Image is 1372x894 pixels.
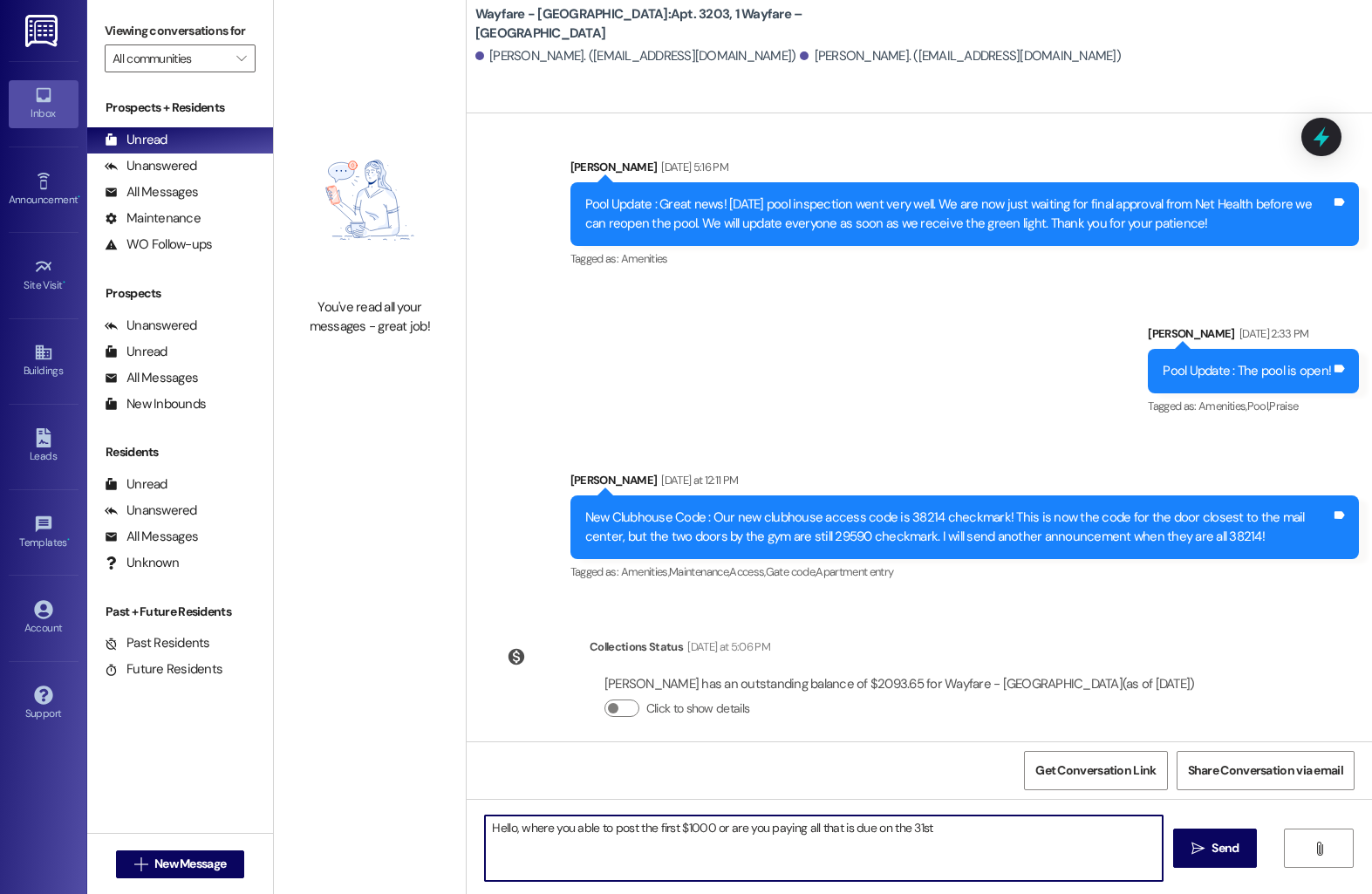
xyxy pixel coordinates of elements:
div: Pool Update : Great news! [DATE] pool inspection went very well. We are now just waiting for fina... [585,195,1331,233]
span: • [63,276,65,289]
div: Unread [105,343,167,361]
i:  [236,51,246,65]
div: Tagged as: [570,559,1359,584]
div: Maintenance [105,209,201,228]
div: [PERSON_NAME] [1148,324,1359,349]
span: Gate code , [766,564,816,579]
span: Pool , [1247,399,1270,413]
div: New Inbounds [105,395,206,413]
div: All Messages [105,528,198,546]
b: Wayfare - [GEOGRAPHIC_DATA]: Apt. 3203, 1 Wayfare – [GEOGRAPHIC_DATA] [475,5,824,43]
button: Get Conversation Link [1024,751,1167,790]
div: [PERSON_NAME]. ([EMAIL_ADDRESS][DOMAIN_NAME]) [800,47,1121,65]
a: Buildings [9,338,78,385]
div: [DATE] 2:33 PM [1235,324,1309,343]
div: Unanswered [105,317,197,335]
div: Past + Future Residents [87,603,273,621]
div: [PERSON_NAME] [570,158,1359,182]
a: Account [9,595,78,642]
div: All Messages [105,183,198,201]
div: Unknown [105,554,179,572]
div: WO Follow-ups [105,235,212,254]
span: Get Conversation Link [1035,761,1156,780]
div: Prospects [87,284,273,303]
span: Amenities , [1198,399,1247,413]
span: New Message [154,855,226,873]
div: Unanswered [105,502,197,520]
div: [PERSON_NAME]. ([EMAIL_ADDRESS][DOMAIN_NAME]) [475,47,796,65]
div: All Messages [105,369,198,387]
span: Amenities , [621,564,670,579]
a: Inbox [9,80,78,127]
label: Viewing conversations for [105,17,256,44]
a: Support [9,680,78,727]
div: Prospects + Residents [87,99,273,117]
img: empty-state [293,111,447,290]
div: Unanswered [105,157,197,175]
div: Tagged as: [570,246,1359,271]
div: [PERSON_NAME] [570,471,1359,495]
input: All communities [113,44,228,72]
a: Templates • [9,509,78,556]
div: [PERSON_NAME] has an outstanding balance of $2093.65 for Wayfare - [GEOGRAPHIC_DATA] (as of [DATE]) [604,675,1195,693]
i:  [1313,842,1326,856]
label: Click to show details [646,700,749,718]
div: New Clubhouse Code : Our new clubhouse access code is 38214 checkmark! This is now the code for t... [585,508,1331,546]
div: [DATE] at 5:06 PM [683,638,770,656]
i:  [134,857,147,871]
div: [DATE] at 12:11 PM [657,471,738,489]
div: Unread [105,131,167,149]
span: Send [1212,839,1239,857]
textarea: Hello, where you able to post the first $1000 or are you paying all that is due on the 31st [485,816,1163,881]
div: Tagged as: [1148,393,1359,419]
span: Amenities [621,251,668,266]
span: Share Conversation via email [1188,761,1343,780]
span: Access , [729,564,765,579]
span: • [67,534,70,546]
span: Apartment entry [816,564,893,579]
div: Unread [105,475,167,494]
div: Collections Status [590,638,683,656]
div: Residents [87,443,273,461]
a: Site Visit • [9,252,78,299]
button: Share Conversation via email [1177,751,1355,790]
div: Past Residents [105,634,210,652]
div: [DATE] 5:16 PM [657,158,728,176]
i:  [1191,842,1205,856]
img: ResiDesk Logo [25,15,61,47]
div: Pool Update : The pool is open! [1163,362,1331,380]
span: Praise [1269,399,1298,413]
button: New Message [116,850,245,878]
span: • [78,191,80,203]
button: Send [1173,829,1258,868]
div: You've read all your messages - great job! [293,298,447,336]
span: Maintenance , [669,564,729,579]
a: Leads [9,423,78,470]
div: Future Residents [105,660,222,679]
